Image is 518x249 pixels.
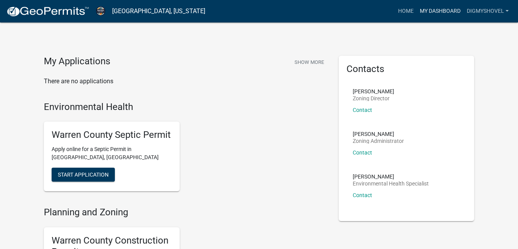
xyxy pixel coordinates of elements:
a: digmyshovel [464,4,512,19]
a: Contact [353,149,372,156]
p: Apply online for a Septic Permit in [GEOGRAPHIC_DATA], [GEOGRAPHIC_DATA] [52,145,172,161]
button: Show More [291,56,327,69]
a: Contact [353,192,372,198]
p: [PERSON_NAME] [353,131,404,137]
p: Environmental Health Specialist [353,181,429,186]
p: [PERSON_NAME] [353,89,394,94]
p: Zoning Administrator [353,138,404,144]
h4: My Applications [44,56,110,67]
p: Zoning Director [353,96,394,101]
h5: Warren County Septic Permit [52,129,172,141]
span: Start Application [58,172,109,178]
a: My Dashboard [417,4,464,19]
p: There are no applications [44,77,327,86]
button: Start Application [52,168,115,182]
h4: Environmental Health [44,101,327,113]
p: [PERSON_NAME] [353,174,429,179]
h5: Contacts [346,64,467,75]
img: Warren County, Iowa [95,6,106,16]
h4: Planning and Zoning [44,207,327,218]
a: Home [395,4,417,19]
a: Contact [353,107,372,113]
a: [GEOGRAPHIC_DATA], [US_STATE] [112,5,205,18]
